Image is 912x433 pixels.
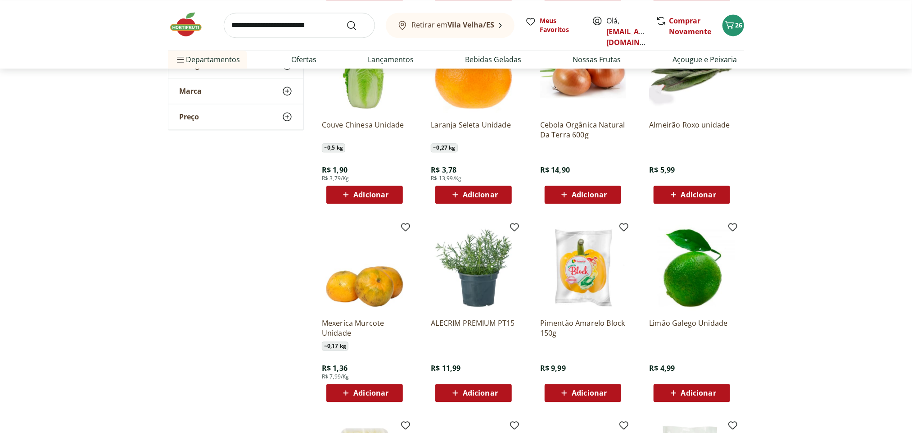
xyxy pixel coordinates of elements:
[540,27,626,113] img: Cebola Orgânica Natural Da Terra 600g
[447,20,494,30] b: Vila Velha/ES
[431,27,516,113] img: Laranja Seleta Unidade
[322,27,407,113] img: Couve Chinesa Unidade
[224,13,375,38] input: search
[322,120,407,140] a: Couve Chinesa Unidade
[326,186,403,204] button: Adicionar
[168,79,303,104] button: Marca
[386,13,515,38] button: Retirar emVila Velha/ES
[540,363,566,373] span: R$ 9,99
[673,54,737,65] a: Açougue e Peixaria
[431,363,461,373] span: R$ 11,99
[322,373,349,380] span: R$ 7,99/Kg
[431,225,516,311] img: ALECRIM PREMIUM PT15
[431,318,516,338] a: ALECRIM PREMIUM PT15
[411,21,494,29] span: Retirar em
[606,15,646,48] span: Olá,
[168,105,303,130] button: Preço
[722,14,744,36] button: Carrinho
[168,11,213,38] img: Hortifruti
[540,225,626,311] img: Pimentão Amarelo Block 150g
[346,20,368,31] button: Submit Search
[572,389,607,397] span: Adicionar
[540,318,626,338] a: Pimentão Amarelo Block 150g
[649,120,735,140] a: Almeirão Roxo unidade
[545,384,621,402] button: Adicionar
[322,318,407,338] a: Mexerica Murcote Unidade
[540,16,581,34] span: Meus Favoritos
[322,175,349,182] span: R$ 3,79/Kg
[463,191,498,198] span: Adicionar
[463,389,498,397] span: Adicionar
[431,120,516,140] a: Laranja Seleta Unidade
[681,389,716,397] span: Adicionar
[669,16,711,36] a: Comprar Novamente
[525,16,581,34] a: Meus Favoritos
[649,225,735,311] img: Limão Galego Unidade
[649,363,675,373] span: R$ 4,99
[322,225,407,311] img: Mexerica Murcote Unidade
[322,342,348,351] span: ~ 0,17 kg
[573,54,621,65] a: Nossas Frutas
[322,363,348,373] span: R$ 1,36
[649,165,675,175] span: R$ 5,99
[649,27,735,113] img: Almeirão Roxo unidade
[654,186,730,204] button: Adicionar
[606,27,669,47] a: [EMAIL_ADDRESS][DOMAIN_NAME]
[326,384,403,402] button: Adicionar
[353,191,388,198] span: Adicionar
[322,143,345,152] span: ~ 0,5 kg
[368,54,414,65] a: Lançamentos
[735,21,742,29] span: 26
[431,143,457,152] span: ~ 0,27 kg
[291,54,316,65] a: Ofertas
[572,191,607,198] span: Adicionar
[435,186,512,204] button: Adicionar
[435,384,512,402] button: Adicionar
[545,186,621,204] button: Adicionar
[431,175,461,182] span: R$ 13,99/Kg
[175,49,240,70] span: Departamentos
[465,54,522,65] a: Bebidas Geladas
[353,389,388,397] span: Adicionar
[540,120,626,140] a: Cebola Orgânica Natural Da Terra 600g
[654,384,730,402] button: Adicionar
[431,165,456,175] span: R$ 3,78
[175,49,186,70] button: Menu
[179,87,202,96] span: Marca
[179,113,199,122] span: Preço
[322,165,348,175] span: R$ 1,90
[681,191,716,198] span: Adicionar
[540,165,570,175] span: R$ 14,90
[649,318,735,338] a: Limão Galego Unidade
